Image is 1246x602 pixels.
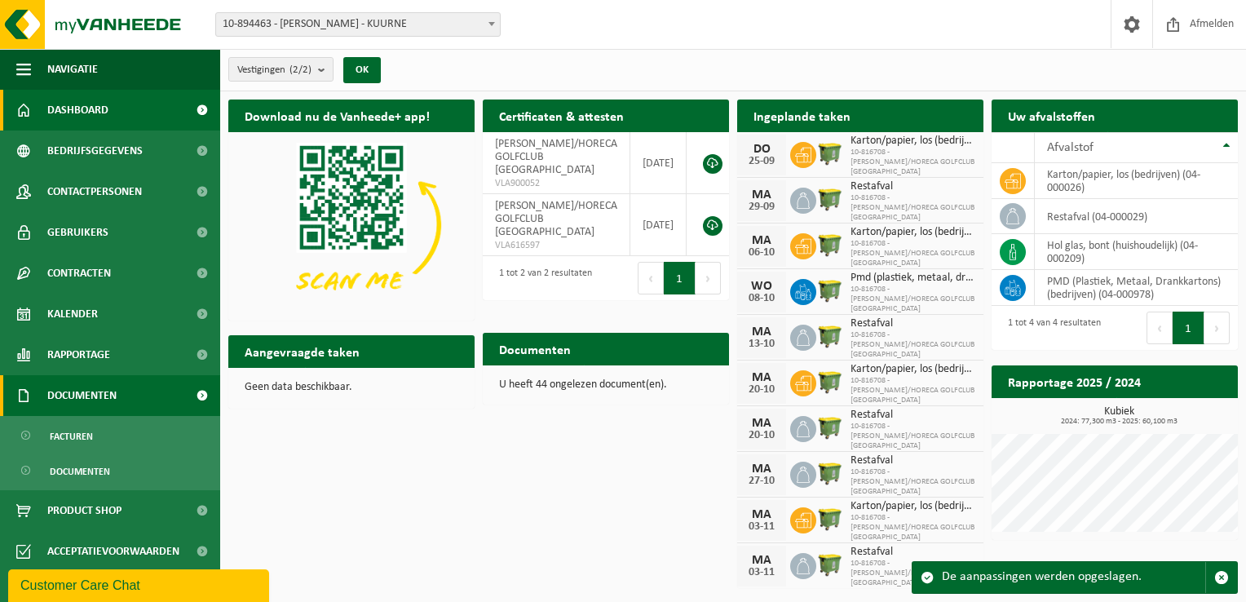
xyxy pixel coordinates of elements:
[851,363,975,376] span: Karton/papier, los (bedrijven)
[816,414,844,441] img: WB-1100-HPE-GN-50
[851,148,975,177] span: 10-816708 - [PERSON_NAME]/HORECA GOLFCLUB [GEOGRAPHIC_DATA]
[745,567,778,578] div: 03-11
[816,277,844,304] img: WB-1100-HPE-GN-50
[245,382,458,393] p: Geen data beschikbaar.
[1116,397,1236,430] a: Bekijk rapportage
[1147,312,1173,344] button: Previous
[851,454,975,467] span: Restafval
[47,334,110,375] span: Rapportage
[47,531,179,572] span: Acceptatievoorwaarden
[1047,141,1094,154] span: Afvalstof
[816,139,844,167] img: WB-1100-HPE-GN-50
[992,100,1111,131] h2: Uw afvalstoffen
[638,262,664,294] button: Previous
[630,132,687,194] td: [DATE]
[745,463,778,476] div: MA
[228,335,376,367] h2: Aangevraagde taken
[816,551,844,578] img: WB-1100-HPE-GN-50
[696,262,721,294] button: Next
[237,58,311,82] span: Vestigingen
[851,180,975,193] span: Restafval
[47,375,117,416] span: Documenten
[50,456,110,487] span: Documenten
[343,57,381,83] button: OK
[50,421,93,452] span: Facturen
[495,177,617,190] span: VLA900052
[851,272,975,285] span: Pmd (plastiek, metaal, drankkartons) (bedrijven)
[47,171,142,212] span: Contactpersonen
[851,467,975,497] span: 10-816708 - [PERSON_NAME]/HORECA GOLFCLUB [GEOGRAPHIC_DATA]
[942,562,1205,593] div: De aanpassingen werden opgeslagen.
[745,508,778,521] div: MA
[745,430,778,441] div: 20-10
[1035,163,1238,199] td: karton/papier, los (bedrijven) (04-000026)
[228,132,475,317] img: Download de VHEPlus App
[851,239,975,268] span: 10-816708 - [PERSON_NAME]/HORECA GOLFCLUB [GEOGRAPHIC_DATA]
[228,57,334,82] button: Vestigingen(2/2)
[1035,270,1238,306] td: PMD (Plastiek, Metaal, Drankkartons) (bedrijven) (04-000978)
[215,12,501,37] span: 10-894463 - SOPHIE DEMEULEMEESTER - KUURNE
[816,231,844,259] img: WB-1100-HPE-GN-50
[745,554,778,567] div: MA
[851,330,975,360] span: 10-816708 - [PERSON_NAME]/HORECA GOLFCLUB [GEOGRAPHIC_DATA]
[1000,310,1101,346] div: 1 tot 4 van 4 resultaten
[1000,418,1238,426] span: 2024: 77,300 m3 - 2025: 60,100 m3
[816,322,844,350] img: WB-1100-HPE-GN-50
[745,247,778,259] div: 06-10
[816,185,844,213] img: WB-1100-HPE-GN-50
[851,135,975,148] span: Karton/papier, los (bedrijven)
[47,90,108,131] span: Dashboard
[851,513,975,542] span: 10-816708 - [PERSON_NAME]/HORECA GOLFCLUB [GEOGRAPHIC_DATA]
[851,409,975,422] span: Restafval
[47,49,98,90] span: Navigatie
[630,194,687,256] td: [DATE]
[228,100,446,131] h2: Download nu de Vanheede+ app!
[483,100,640,131] h2: Certificaten & attesten
[816,459,844,487] img: WB-1100-HPE-GN-50
[8,566,272,602] iframe: chat widget
[745,521,778,533] div: 03-11
[745,188,778,201] div: MA
[851,422,975,451] span: 10-816708 - [PERSON_NAME]/HORECA GOLFCLUB [GEOGRAPHIC_DATA]
[851,226,975,239] span: Karton/papier, los (bedrijven)
[47,294,98,334] span: Kalender
[851,285,975,314] span: 10-816708 - [PERSON_NAME]/HORECA GOLFCLUB [GEOGRAPHIC_DATA]
[491,260,592,296] div: 1 tot 2 van 2 resultaten
[47,490,122,531] span: Product Shop
[47,131,143,171] span: Bedrijfsgegevens
[664,262,696,294] button: 1
[1035,234,1238,270] td: hol glas, bont (huishoudelijk) (04-000209)
[495,138,617,176] span: [PERSON_NAME]/HORECA GOLFCLUB [GEOGRAPHIC_DATA]
[851,559,975,588] span: 10-816708 - [PERSON_NAME]/HORECA GOLFCLUB [GEOGRAPHIC_DATA]
[851,317,975,330] span: Restafval
[47,212,108,253] span: Gebruikers
[216,13,500,36] span: 10-894463 - SOPHIE DEMEULEMEESTER - KUURNE
[745,293,778,304] div: 08-10
[745,280,778,293] div: WO
[745,417,778,430] div: MA
[4,455,216,486] a: Documenten
[1035,199,1238,234] td: restafval (04-000029)
[851,376,975,405] span: 10-816708 - [PERSON_NAME]/HORECA GOLFCLUB [GEOGRAPHIC_DATA]
[737,100,867,131] h2: Ingeplande taken
[745,325,778,339] div: MA
[851,546,975,559] span: Restafval
[47,253,111,294] span: Contracten
[499,379,713,391] p: U heeft 44 ongelezen document(en).
[4,420,216,451] a: Facturen
[495,239,617,252] span: VLA616597
[1204,312,1230,344] button: Next
[816,368,844,396] img: WB-1100-HPE-GN-50
[745,234,778,247] div: MA
[1000,406,1238,426] h3: Kubiek
[816,505,844,533] img: WB-1100-HPE-GN-50
[992,365,1157,397] h2: Rapportage 2025 / 2024
[1173,312,1204,344] button: 1
[483,333,587,365] h2: Documenten
[745,384,778,396] div: 20-10
[745,156,778,167] div: 25-09
[745,201,778,213] div: 29-09
[289,64,311,75] count: (2/2)
[495,200,617,238] span: [PERSON_NAME]/HORECA GOLFCLUB [GEOGRAPHIC_DATA]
